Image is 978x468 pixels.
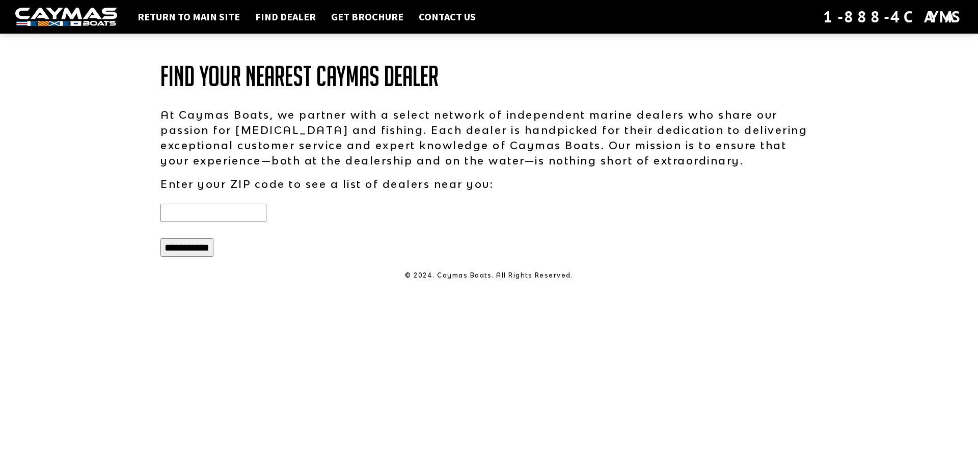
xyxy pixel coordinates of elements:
img: white-logo-c9c8dbefe5ff5ceceb0f0178aa75bf4bb51f6bca0971e226c86eb53dfe498488.png [15,8,117,26]
p: Enter your ZIP code to see a list of dealers near you: [160,176,818,191]
div: 1-888-4CAYMAS [823,6,963,28]
a: Return to main site [132,10,245,23]
a: Get Brochure [326,10,409,23]
a: Find Dealer [250,10,321,23]
a: Contact Us [414,10,481,23]
h1: Find Your Nearest Caymas Dealer [160,61,818,92]
p: © 2024. Caymas Boats. All Rights Reserved. [160,271,818,280]
p: At Caymas Boats, we partner with a select network of independent marine dealers who share our pas... [160,107,818,168]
